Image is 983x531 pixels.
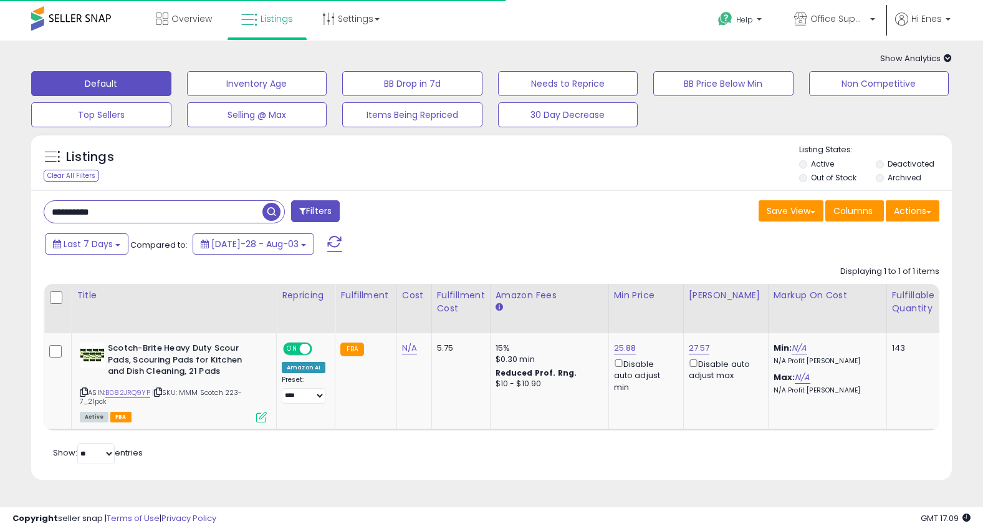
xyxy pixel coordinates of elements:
[774,289,881,302] div: Markup on Cost
[107,512,160,524] a: Terms of Use
[187,102,327,127] button: Selling @ Max
[795,371,810,384] a: N/A
[282,362,325,373] div: Amazon AI
[342,102,482,127] button: Items Being Repriced
[44,170,99,182] div: Clear All Filters
[689,289,763,302] div: [PERSON_NAME]
[496,379,599,389] div: $10 - $10.90
[810,12,866,25] span: Office Suppliers
[498,102,638,127] button: 30 Day Decrease
[161,512,216,524] a: Privacy Policy
[437,343,481,354] div: 5.75
[768,284,886,333] th: The percentage added to the cost of goods (COGS) that forms the calculator for Min & Max prices.
[892,289,935,315] div: Fulfillable Quantity
[895,12,951,41] a: Hi Enes
[496,343,599,354] div: 15%
[110,412,132,422] span: FBA
[77,289,271,302] div: Title
[811,172,856,183] label: Out of Stock
[12,512,58,524] strong: Copyright
[911,12,942,25] span: Hi Enes
[80,412,108,422] span: All listings currently available for purchase on Amazon
[31,71,171,96] button: Default
[282,376,325,404] div: Preset:
[291,200,340,222] button: Filters
[31,102,171,127] button: Top Sellers
[880,52,952,64] span: Show Analytics
[689,342,710,354] a: 27.57
[282,289,330,302] div: Repricing
[402,289,426,302] div: Cost
[402,342,417,354] a: N/A
[888,158,934,169] label: Deactivated
[211,238,299,250] span: [DATE]-28 - Aug-03
[921,512,971,524] span: 2025-08-11 17:09 GMT
[498,71,638,96] button: Needs to Reprice
[833,205,873,217] span: Columns
[105,387,150,398] a: B082JRQ9YP
[45,233,128,255] button: Last 7 Days
[130,239,188,251] span: Compared to:
[340,289,391,302] div: Fulfillment
[736,14,753,25] span: Help
[340,343,363,356] small: FBA
[799,144,952,156] p: Listing States:
[759,200,823,222] button: Save View
[825,200,884,222] button: Columns
[708,2,774,41] a: Help
[886,200,939,222] button: Actions
[774,342,792,354] b: Min:
[496,354,599,365] div: $0.30 min
[840,266,939,278] div: Displaying 1 to 1 of 1 items
[792,342,807,354] a: N/A
[80,387,242,406] span: | SKU: MMM Scotch 223-7_21pck
[809,71,949,96] button: Non Competitive
[774,386,877,395] p: N/A Profit [PERSON_NAME]
[187,71,327,96] button: Inventory Age
[689,357,759,381] div: Disable auto adjust max
[717,11,733,27] i: Get Help
[12,513,216,525] div: seller snap | |
[80,343,267,421] div: ASIN:
[892,343,931,354] div: 143
[66,149,114,166] h5: Listings
[108,343,259,381] b: Scotch-Brite Heavy Duty Scour Pads, Scouring Pads for Kitchen and Dish Cleaning, 21 Pads
[171,12,212,25] span: Overview
[614,342,636,354] a: 25.88
[437,289,485,315] div: Fulfillment Cost
[811,158,834,169] label: Active
[284,344,300,354] span: ON
[261,12,293,25] span: Listings
[64,238,113,250] span: Last 7 Days
[614,289,678,302] div: Min Price
[80,343,105,368] img: 41VxJVF9wkL._SL40_.jpg
[310,344,330,354] span: OFF
[496,289,603,302] div: Amazon Fees
[342,71,482,96] button: BB Drop in 7d
[888,172,921,183] label: Archived
[53,447,143,459] span: Show: entries
[193,233,314,255] button: [DATE]-28 - Aug-03
[774,371,795,383] b: Max:
[653,71,794,96] button: BB Price Below Min
[774,357,877,366] p: N/A Profit [PERSON_NAME]
[496,302,503,313] small: Amazon Fees.
[614,357,674,393] div: Disable auto adjust min
[496,368,577,378] b: Reduced Prof. Rng.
